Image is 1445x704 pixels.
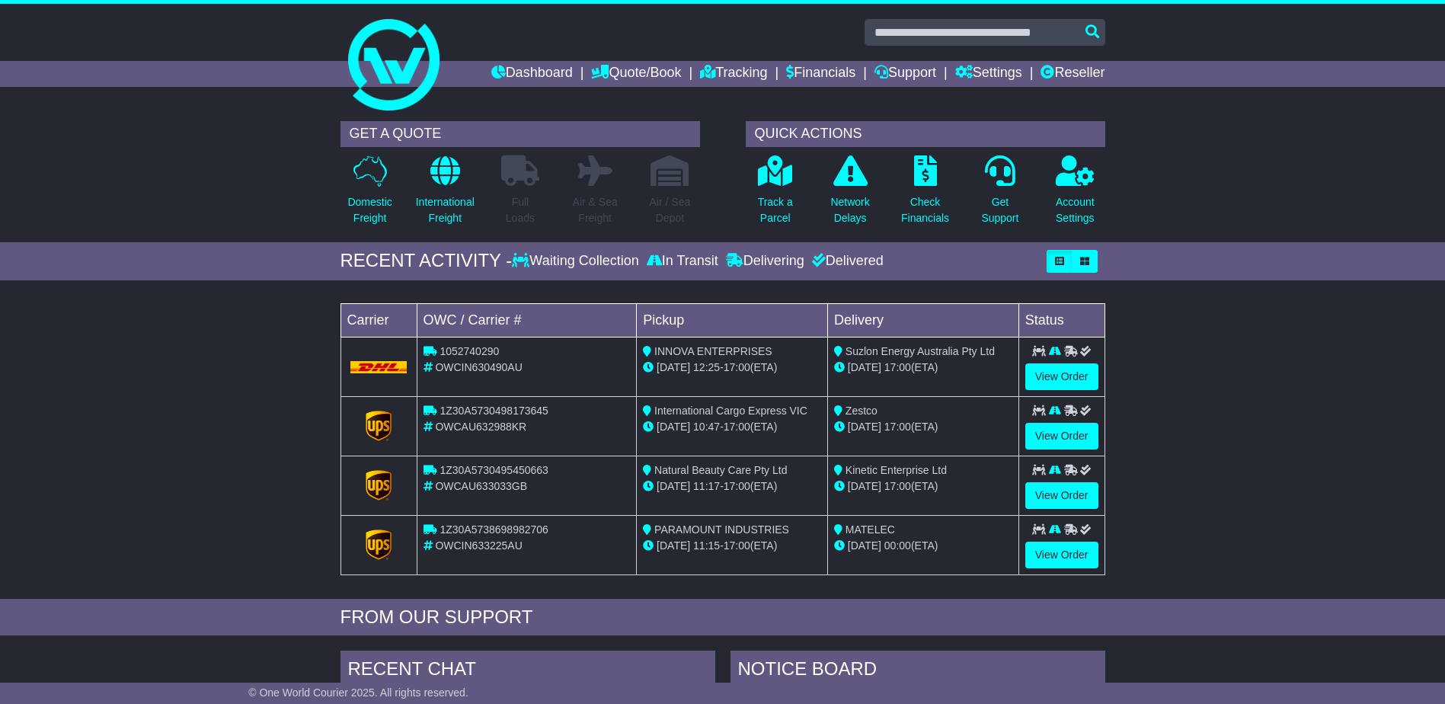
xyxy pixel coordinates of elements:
[654,523,789,536] span: PARAMOUNT INDUSTRIES
[643,360,821,376] div: - (ETA)
[340,250,513,272] div: RECENT ACTIVITY -
[1025,363,1098,390] a: View Order
[415,155,475,235] a: InternationalFreight
[1025,542,1098,568] a: View Order
[657,539,690,552] span: [DATE]
[722,253,808,270] div: Delivering
[340,121,700,147] div: GET A QUOTE
[435,480,527,492] span: OWCAU633033GB
[435,421,526,433] span: OWCAU632988KR
[440,523,548,536] span: 1Z30A5738698982706
[512,253,642,270] div: Waiting Collection
[901,194,949,226] p: Check Financials
[884,539,911,552] span: 00:00
[746,121,1105,147] div: QUICK ACTIONS
[730,651,1105,692] div: NOTICE BOARD
[700,61,767,87] a: Tracking
[366,470,392,501] img: GetCarrierServiceLogo
[848,480,881,492] span: [DATE]
[654,464,787,476] span: Natural Beauty Care Pty Ltd
[435,361,522,373] span: OWCIN630490AU
[724,421,750,433] span: 17:00
[848,539,881,552] span: [DATE]
[834,478,1012,494] div: (ETA)
[846,405,878,417] span: Zestco
[884,480,911,492] span: 17:00
[440,345,499,357] span: 1052740290
[874,61,936,87] a: Support
[693,421,720,433] span: 10:47
[955,61,1022,87] a: Settings
[724,539,750,552] span: 17:00
[693,480,720,492] span: 11:17
[416,194,475,226] p: International Freight
[846,464,947,476] span: Kinetic Enterprise Ltd
[981,194,1018,226] p: Get Support
[808,253,884,270] div: Delivered
[693,539,720,552] span: 11:15
[848,361,881,373] span: [DATE]
[1018,303,1105,337] td: Status
[643,253,722,270] div: In Transit
[440,405,548,417] span: 1Z30A5730498173645
[724,480,750,492] span: 17:00
[366,411,392,441] img: GetCarrierServiceLogo
[900,155,950,235] a: CheckFinancials
[340,606,1105,629] div: FROM OUR SUPPORT
[501,194,539,226] p: Full Loads
[643,478,821,494] div: - (ETA)
[591,61,681,87] a: Quote/Book
[846,523,895,536] span: MATELEC
[417,303,637,337] td: OWC / Carrier #
[1025,423,1098,450] a: View Order
[350,361,408,373] img: DHL.png
[846,345,995,357] span: Suzlon Energy Australia Pty Ltd
[340,303,417,337] td: Carrier
[637,303,828,337] td: Pickup
[435,539,522,552] span: OWCIN633225AU
[491,61,573,87] a: Dashboard
[650,194,691,226] p: Air / Sea Depot
[834,360,1012,376] div: (ETA)
[643,538,821,554] div: - (ETA)
[347,155,392,235] a: DomesticFreight
[758,194,793,226] p: Track a Parcel
[848,421,881,433] span: [DATE]
[654,345,772,357] span: INNOVA ENTERPRISES
[830,194,869,226] p: Network Delays
[654,405,807,417] span: International Cargo Express VIC
[643,419,821,435] div: - (ETA)
[440,464,548,476] span: 1Z30A5730495450663
[884,421,911,433] span: 17:00
[1041,61,1105,87] a: Reseller
[657,480,690,492] span: [DATE]
[340,651,715,692] div: RECENT CHAT
[724,361,750,373] span: 17:00
[248,686,468,699] span: © One World Courier 2025. All rights reserved.
[980,155,1019,235] a: GetSupport
[757,155,794,235] a: Track aParcel
[834,419,1012,435] div: (ETA)
[786,61,855,87] a: Financials
[657,421,690,433] span: [DATE]
[827,303,1018,337] td: Delivery
[1025,482,1098,509] a: View Order
[657,361,690,373] span: [DATE]
[347,194,392,226] p: Domestic Freight
[884,361,911,373] span: 17:00
[366,530,392,560] img: GetCarrierServiceLogo
[830,155,870,235] a: NetworkDelays
[834,538,1012,554] div: (ETA)
[1056,194,1095,226] p: Account Settings
[693,361,720,373] span: 12:25
[573,194,618,226] p: Air & Sea Freight
[1055,155,1095,235] a: AccountSettings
